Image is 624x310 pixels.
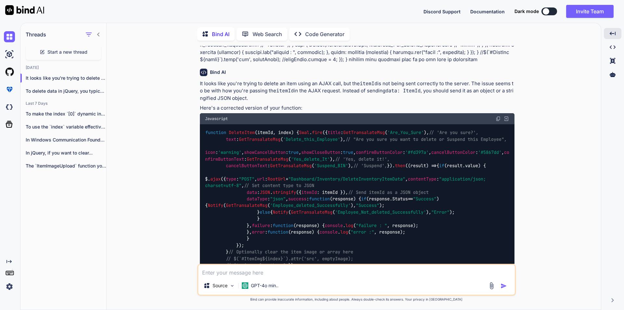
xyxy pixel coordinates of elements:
[197,297,516,302] p: Bind can provide inaccurate information, including about people. Always double-check its answers....
[395,163,405,168] span: then
[257,130,291,136] span: itemId, index
[200,80,514,102] p: It looks like you're trying to delete an item using an AJAX call, but the is not being sent corre...
[405,150,429,155] span: '#fd397a'
[431,150,475,155] span: cancelButtonColor
[309,196,330,202] span: function
[478,150,501,155] span: '#5867dd'
[4,49,15,60] img: ai-studio
[431,209,449,215] span: "Error"
[247,156,288,162] span: GetTransalateMsg
[270,203,351,209] span: 'Employee_deleted_Successfully'
[356,203,379,209] span: "Success"
[4,66,15,77] img: githubLight
[273,189,296,195] span: stringify
[470,9,505,14] span: Documentation
[392,196,408,202] span: Status
[26,111,106,117] p: To make the index `[0]` dynamic in...
[301,150,340,155] span: showCloseButton
[244,183,314,189] span: // Set content type to JSON
[360,80,377,87] code: itemId
[26,163,106,169] p: The `ItemImageUpload` function you've provided is designed...
[343,150,353,155] span: true
[385,88,421,94] code: data: ItemId
[5,5,44,15] img: Bind AI
[4,101,15,113] img: darkCloudIdeIcon
[288,150,299,155] span: true
[503,116,509,122] img: Open in Browser
[319,229,338,235] span: console
[423,8,461,15] button: Discord Support
[314,163,348,168] span: 'Suspend_BIN'
[343,130,385,136] span: GetTransalateMsg
[251,282,279,289] p: GPT-4o min..
[205,150,215,155] span: icon
[205,129,509,275] code: ( ) { . ({ : ( ), : ( ), : , : , : , : , : , : ( ), : ( ), }). ( { (result. ) { $. ({ : , : + , :...
[348,189,429,195] span: // Send itemId as a JSON object
[439,163,444,168] span: if
[212,30,229,38] p: Bind AI
[226,163,267,168] span: cancelButtonText
[345,136,507,142] span: // "Are you sure you want to delete or Suspend this Employee",
[4,281,15,292] img: settings
[228,249,353,255] span: // Optionally clear the item image or array here
[229,283,235,289] img: Pick Models
[218,150,241,155] span: 'warning'
[205,130,226,136] span: function
[260,189,270,195] span: JSON
[413,196,436,202] span: "Success"
[226,256,353,262] span: // $(`#ItemImg${index}`).attr('src', emptyImage);
[270,196,286,202] span: "json"
[312,130,322,136] span: fire
[205,116,228,121] span: Javascript
[296,222,317,228] span: response
[335,209,426,215] span: 'Employee_Not_deleted_Successfully'
[410,163,426,168] span: result
[247,196,267,202] span: dataType
[387,130,424,136] span: 'Are_You_Sure'
[244,150,286,155] span: showCancelButton
[253,30,282,38] p: Web Search
[226,136,236,142] span: text
[26,31,46,38] h1: Threads
[213,282,227,289] p: Source
[291,156,330,162] span: 'Yes_delete_It'
[301,189,317,195] span: itemId
[247,189,257,195] span: data
[288,176,405,182] span: "Dashboard/Inventory/DeleteInventoryItemData"
[305,30,344,38] p: Code Generator
[267,229,288,235] span: function
[4,84,15,95] img: premium
[267,176,286,182] span: RootUrl
[423,9,461,14] span: Discord Support
[470,8,505,15] button: Documentation
[299,130,309,136] span: Swal
[239,176,254,182] span: "POST"
[353,163,387,168] span: // 'Suspend',
[20,101,106,106] h2: Last 7 Days
[325,222,343,228] span: console
[226,203,267,209] span: GetTransalateMsg
[273,222,293,228] span: function
[566,5,614,18] button: Invite Team
[465,163,478,168] span: value
[288,196,306,202] span: success
[242,282,248,289] img: GPT-4o mini
[283,136,340,142] span: 'Delete_this_Employee'
[252,229,265,235] span: error
[226,262,288,268] span: // itemArray.length = 0;
[26,137,106,143] p: In Windows Communication Foundation (WCF), not all...
[408,163,436,168] span: ( ) =>
[26,150,106,156] p: In jQuery, if you want to clear...
[200,104,514,112] p: Here's a corrected version of your function:
[429,130,478,136] span: // 'Are you sure?',
[239,136,280,142] span: GetTransalateMsg
[4,31,15,42] img: chat
[488,282,495,290] img: attachment
[291,229,312,235] span: response
[20,65,106,70] h2: [DATE]
[205,176,488,188] span: "application/json; charset=utf-8"
[500,283,507,289] img: icon
[514,8,539,15] span: Dark mode
[361,196,366,202] span: if
[270,163,312,168] span: GetTransalateMsg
